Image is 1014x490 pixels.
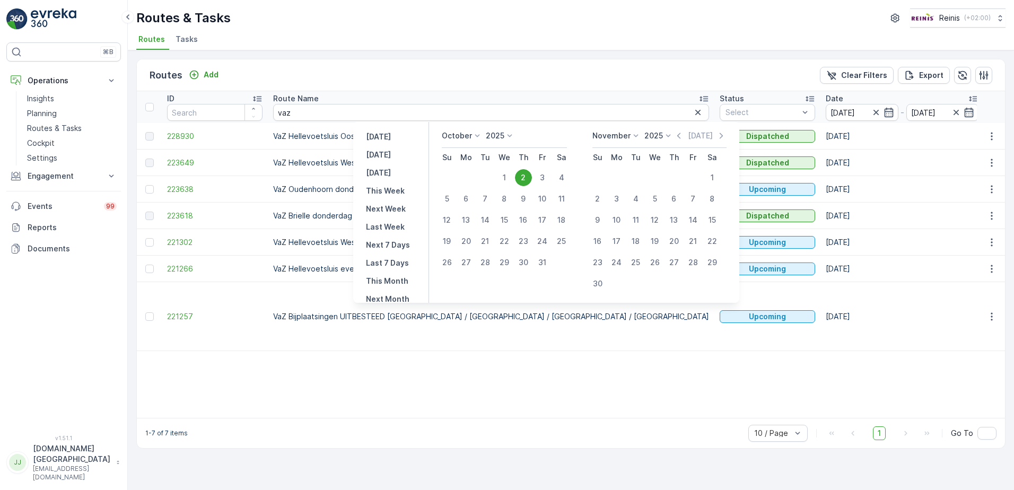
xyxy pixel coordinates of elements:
p: Events [28,201,98,212]
button: Export [898,67,950,84]
button: Reinis(+02:00) [910,8,1006,28]
div: 16 [515,212,532,229]
th: Tuesday [476,148,495,167]
p: This Week [366,186,405,196]
div: 24 [608,254,625,271]
button: Engagement [6,165,121,187]
div: 7 [685,190,702,207]
th: Wednesday [645,148,665,167]
div: 9 [589,212,606,229]
button: This Month [362,275,413,287]
div: 23 [515,233,532,250]
div: 3 [534,169,551,186]
button: Next 7 Days [362,239,414,251]
td: [DATE] [820,123,984,150]
p: 2025 [644,130,663,141]
div: 20 [458,233,475,250]
p: Last Week [366,222,405,232]
button: Add [185,68,223,81]
p: November [592,130,631,141]
div: JJ [9,454,26,471]
div: 29 [704,254,721,271]
p: Upcoming [749,264,786,274]
div: 14 [685,212,702,229]
div: 30 [515,254,532,271]
div: 27 [666,254,683,271]
th: Friday [533,148,552,167]
img: logo [6,8,28,30]
p: Date [826,93,843,104]
div: 13 [458,212,475,229]
a: 228930 [167,131,263,142]
p: Routes & Tasks [136,10,231,27]
p: Dispatched [746,131,789,142]
td: [DATE] [820,203,984,229]
p: ( +02:00 ) [964,14,991,22]
p: 2025 [486,130,504,141]
p: [DATE] [366,168,391,178]
div: 21 [477,233,494,250]
input: dd/mm/yyyy [906,104,979,121]
p: Planning [27,108,57,119]
p: Reinis [939,13,960,23]
a: Events99 [6,196,121,217]
button: JJ[DOMAIN_NAME][GEOGRAPHIC_DATA][EMAIL_ADDRESS][DOMAIN_NAME] [6,443,121,482]
span: 223649 [167,157,263,168]
div: 17 [534,212,551,229]
div: 26 [646,254,663,271]
div: 23 [589,254,606,271]
div: Toggle Row Selected [145,265,154,273]
p: Next 7 Days [366,240,410,250]
span: 221266 [167,264,263,274]
p: Reports [28,222,117,233]
div: 18 [553,212,570,229]
td: [DATE] [820,229,984,256]
p: Documents [28,243,117,254]
div: 5 [646,190,663,207]
button: Operations [6,70,121,91]
th: Thursday [665,148,684,167]
a: 223638 [167,184,263,195]
div: 15 [704,212,721,229]
div: 14 [477,212,494,229]
th: Sunday [588,148,607,167]
div: 11 [553,190,570,207]
div: 21 [685,233,702,250]
p: Status [720,93,744,104]
div: 13 [666,212,683,229]
div: 25 [553,233,570,250]
p: October [442,130,472,141]
td: [DATE] [820,150,984,176]
div: 31 [534,254,551,271]
p: [DATE] [366,150,391,160]
button: Tomorrow [362,167,395,179]
a: Settings [23,151,121,165]
a: 221257 [167,311,263,322]
p: Export [919,70,943,81]
button: Dispatched [720,156,815,169]
div: 11 [627,212,644,229]
th: Sunday [438,148,457,167]
div: 3 [608,190,625,207]
button: Upcoming [720,262,815,275]
input: Search [167,104,263,121]
p: [DATE] [688,130,713,141]
div: Toggle Row Selected [145,185,154,194]
div: 22 [704,233,721,250]
button: This Week [362,185,409,197]
div: 1 [496,169,513,186]
a: 221302 [167,237,263,248]
div: 4 [553,169,570,186]
button: Upcoming [720,183,815,196]
p: VaZ Hellevoetsluis West donderdag RST (Reinis Test) [273,157,709,168]
p: VaZ Brielle donderdag GFT (Reinis Test) [273,211,709,221]
th: Saturday [703,148,722,167]
div: 2 [589,190,606,207]
p: ID [167,93,174,104]
div: Toggle Row Selected [145,212,154,220]
div: 28 [477,254,494,271]
button: Yesterday [362,130,395,143]
button: Clear Filters [820,67,894,84]
div: 6 [666,190,683,207]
